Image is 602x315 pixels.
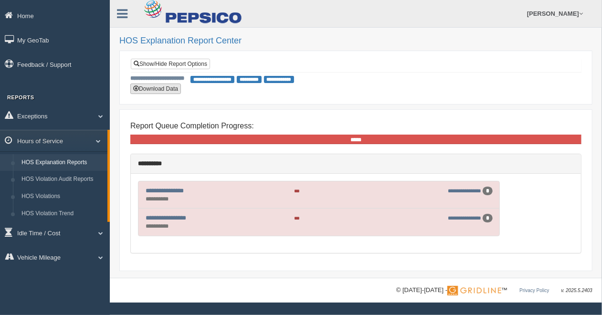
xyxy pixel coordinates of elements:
[519,288,549,293] a: Privacy Policy
[447,286,501,295] img: Gridline
[17,205,107,222] a: HOS Violation Trend
[130,122,581,130] h4: Report Queue Completion Progress:
[17,154,107,171] a: HOS Explanation Reports
[17,188,107,205] a: HOS Violations
[130,84,181,94] button: Download Data
[17,171,107,188] a: HOS Violation Audit Reports
[131,59,210,69] a: Show/Hide Report Options
[561,288,592,293] span: v. 2025.5.2403
[119,36,592,46] h2: HOS Explanation Report Center
[396,285,592,295] div: © [DATE]-[DATE] - ™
